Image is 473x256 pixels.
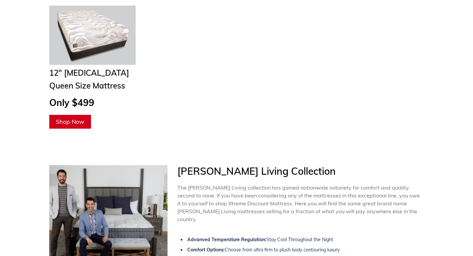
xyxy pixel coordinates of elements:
img: Cloud Comfort 12 inch Memory Foam Mattress [49,6,136,65]
strong: Advanved Temperature Regulation: [187,237,266,243]
li: Stay Cool Throughout the Night [181,236,420,243]
span: 12" [MEDICAL_DATA] [49,68,129,78]
span: [PERSON_NAME] Living Collection [177,165,336,177]
a: Shop Now [49,115,91,129]
li: Choose from ultra firm to plush body contouring luxury [181,246,420,253]
span: Only $499 [49,97,94,108]
strong: Comfort Options: [187,247,225,253]
span: Shop Now [56,118,84,125]
span: Queen Size Mattress [49,81,125,90]
span: The [PERSON_NAME] Living collection has gained nationwide notoriety for comfort and quality secon... [177,184,420,222]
